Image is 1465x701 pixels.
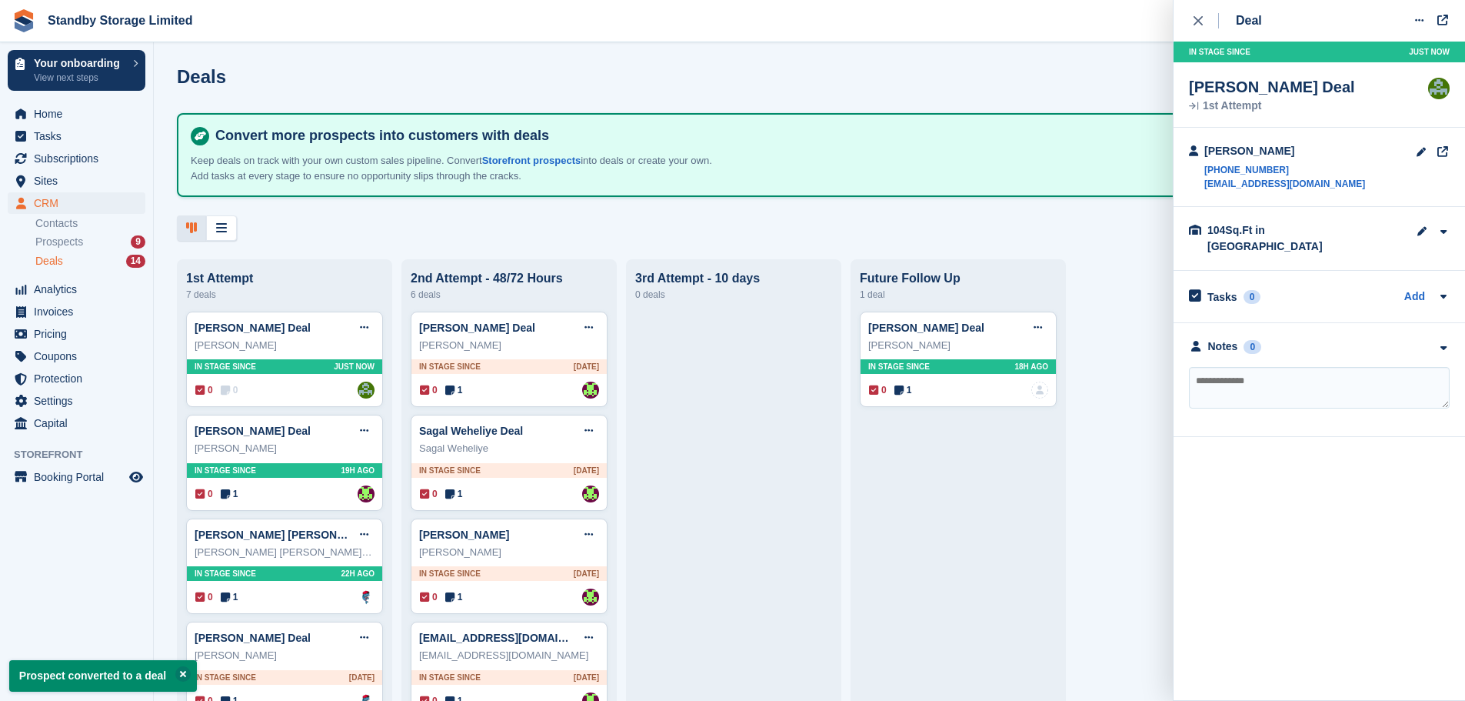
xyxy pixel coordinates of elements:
[12,9,35,32] img: stora-icon-8386f47178a22dfd0bd8f6a31ec36ba5ce8667c1dd55bd0f319d3a0aa187defe.svg
[35,235,83,249] span: Prospects
[8,345,145,367] a: menu
[868,338,1048,353] div: [PERSON_NAME]
[14,447,153,462] span: Storefront
[894,383,912,397] span: 1
[195,338,375,353] div: [PERSON_NAME]
[869,383,887,397] span: 0
[419,361,481,372] span: In stage since
[8,412,145,434] a: menu
[358,382,375,399] a: Steven Hambridge
[34,390,126,412] span: Settings
[195,361,256,372] span: In stage since
[482,155,581,166] a: Storefront prospects
[34,412,126,434] span: Capital
[34,71,125,85] p: View next steps
[195,529,433,541] a: [PERSON_NAME] [PERSON_NAME] Baby Deal
[1244,340,1261,354] div: 0
[8,192,145,214] a: menu
[35,216,145,231] a: Contacts
[635,285,832,304] div: 0 deals
[195,487,213,501] span: 0
[635,272,832,285] div: 3rd Attempt - 10 days
[195,672,256,683] span: In stage since
[445,383,463,397] span: 1
[191,153,729,183] p: Keep deals on track with your own custom sales pipeline. Convert into deals or create your own. A...
[195,322,311,334] a: [PERSON_NAME] Deal
[358,589,375,606] img: Glenn Fisher
[8,368,145,389] a: menu
[860,272,1057,285] div: Future Follow Up
[445,590,463,604] span: 1
[1428,78,1450,99] img: Steven Hambridge
[35,254,63,269] span: Deals
[34,125,126,147] span: Tasks
[341,568,375,579] span: 22H AGO
[221,590,238,604] span: 1
[582,382,599,399] img: Sue Ford
[419,568,481,579] span: In stage since
[1409,46,1450,58] span: Just now
[582,589,599,606] img: Sue Ford
[34,466,126,488] span: Booking Portal
[1207,222,1361,255] div: 104Sq.Ft in [GEOGRAPHIC_DATA]
[34,58,125,68] p: Your onboarding
[177,66,226,87] h1: Deals
[1244,290,1261,304] div: 0
[419,441,599,456] div: Sagal Weheliye
[419,338,599,353] div: [PERSON_NAME]
[195,465,256,476] span: In stage since
[868,361,930,372] span: In stage since
[195,648,375,663] div: [PERSON_NAME]
[8,125,145,147] a: menu
[126,255,145,268] div: 14
[419,529,509,541] a: [PERSON_NAME]
[1189,46,1250,58] span: In stage since
[186,272,383,285] div: 1st Attempt
[35,253,145,269] a: Deals 14
[195,441,375,456] div: [PERSON_NAME]
[8,301,145,322] a: menu
[1204,163,1365,177] a: [PHONE_NUMBER]
[420,590,438,604] span: 0
[34,103,126,125] span: Home
[411,272,608,285] div: 2nd Attempt - 48/72 Hours
[195,590,213,604] span: 0
[1014,361,1048,372] span: 18H AGO
[574,361,599,372] span: [DATE]
[419,322,535,334] a: [PERSON_NAME] Deal
[1236,12,1262,30] div: Deal
[419,648,599,663] div: [EMAIL_ADDRESS][DOMAIN_NAME]
[9,660,197,692] p: Prospect converted to a deal
[34,345,126,367] span: Coupons
[8,390,145,412] a: menu
[358,486,375,502] a: Sue Ford
[34,170,126,192] span: Sites
[195,568,256,579] span: In stage since
[34,192,126,214] span: CRM
[1189,78,1355,96] div: [PERSON_NAME] Deal
[419,632,633,644] a: [EMAIL_ADDRESS][DOMAIN_NAME] Deal
[221,383,238,397] span: 0
[574,568,599,579] span: [DATE]
[1204,177,1365,191] a: [EMAIL_ADDRESS][DOMAIN_NAME]
[582,486,599,502] img: Sue Ford
[341,465,375,476] span: 19H AGO
[195,545,375,560] div: [PERSON_NAME] [PERSON_NAME] Baby
[1031,382,1048,399] img: deal-assignee-blank
[1207,290,1237,304] h2: Tasks
[8,466,145,488] a: menu
[186,285,383,304] div: 7 deals
[131,235,145,249] div: 9
[34,148,126,169] span: Subscriptions
[1189,101,1355,112] div: 1st Attempt
[8,323,145,345] a: menu
[419,465,481,476] span: In stage since
[8,279,145,300] a: menu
